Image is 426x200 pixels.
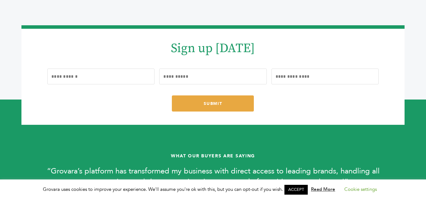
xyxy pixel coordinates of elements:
h4: What Our Buyers are Saying [21,151,405,161]
a: ACCEPT [284,185,308,195]
div: “Grovara’s platform has transformed my business with direct access to leading brands, handling al... [44,166,382,187]
a: SUBMIT [172,95,254,112]
h2: Sign up [DATE] [45,42,381,55]
span: Grovara uses cookies to improve your experience. We'll assume you're ok with this, but you can op... [43,186,383,192]
a: Read More [311,186,335,192]
a: Cookie settings [344,186,377,192]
